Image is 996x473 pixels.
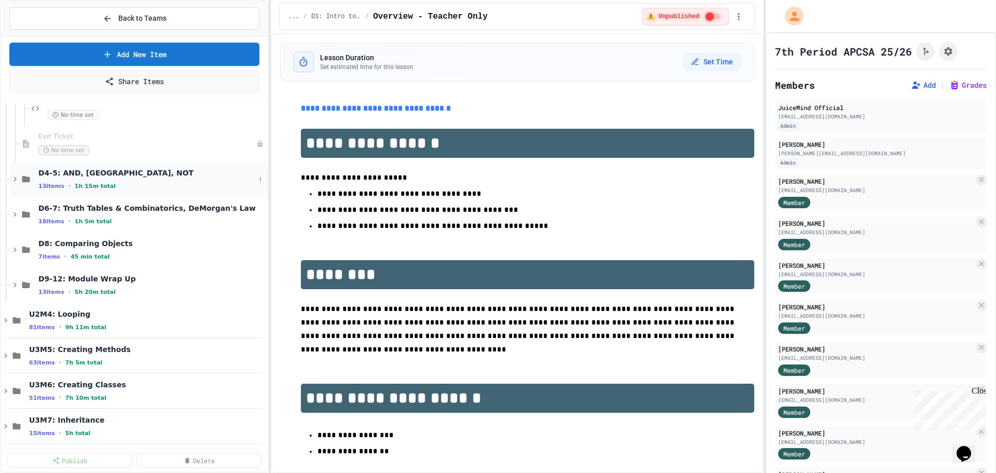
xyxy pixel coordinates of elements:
[320,63,413,71] p: Set estimated time for this lesson
[774,4,806,28] div: My Account
[647,12,699,21] span: ⚠️ Unpublished
[65,359,103,366] span: 7h 5m total
[365,12,369,21] span: /
[778,344,974,354] div: [PERSON_NAME]
[29,430,55,437] span: 15 items
[783,408,805,417] span: Member
[136,453,261,468] a: Delete
[71,253,109,260] span: 45 min total
[778,121,798,130] div: Admin
[75,183,116,190] span: 1h 15m total
[778,140,984,149] div: [PERSON_NAME]
[783,366,805,375] span: Member
[778,103,984,112] div: JuiceMind Official
[9,43,259,66] a: Add New Item
[949,80,987,90] button: Grades
[778,312,974,320] div: [EMAIL_ADDRESS][DOMAIN_NAME]
[38,168,255,178] span: D4-5: AND, [GEOGRAPHIC_DATA], NOT
[778,158,798,167] div: Admin
[783,449,805,458] span: Member
[778,354,974,362] div: [EMAIL_ADDRESS][DOMAIN_NAME]
[778,302,974,312] div: [PERSON_NAME]
[778,271,974,278] div: [EMAIL_ADDRESS][DOMAIN_NAME]
[9,7,259,30] button: Back to Teams
[778,228,974,236] div: [EMAIL_ADDRESS][DOMAIN_NAME]
[373,10,488,23] span: Overview - Teacher Only
[778,186,974,194] div: [EMAIL_ADDRESS][DOMAIN_NAME]
[778,219,974,228] div: [PERSON_NAME]
[311,12,361,21] span: D1: Intro to APCSA
[778,438,974,446] div: [EMAIL_ADDRESS][DOMAIN_NAME]
[75,289,116,295] span: 5h 20m total
[778,428,974,438] div: [PERSON_NAME]
[38,289,64,295] span: 13 items
[38,274,266,283] span: D9-12: Module Wrap Up
[255,174,266,184] button: More options
[778,396,974,404] div: [EMAIL_ADDRESS][DOMAIN_NAME]
[29,345,266,354] span: U3M5: Creating Methods
[38,239,266,248] span: D8: Comparing Objects
[68,217,71,225] span: •
[4,4,72,66] div: Chat with us now!Close
[65,324,106,331] span: 9h 11m total
[783,240,805,249] span: Member
[778,113,984,120] div: [EMAIL_ADDRESS][DOMAIN_NAME]
[65,395,106,401] span: 7h 10m total
[75,218,112,225] span: 1h 5m total
[952,431,986,463] iframe: chat widget
[916,42,935,61] button: Click to see fork details
[68,288,71,296] span: •
[910,386,986,430] iframe: chat widget
[288,12,299,21] span: ...
[320,52,413,63] h3: Lesson Duration
[29,395,55,401] span: 51 items
[38,253,60,260] span: 7 items
[683,52,741,71] button: Set Time
[59,394,61,402] span: •
[29,380,266,389] span: U3M6: Creating Classes
[38,132,256,141] span: Exit Ticket
[783,323,805,333] span: Member
[29,415,266,425] span: U3M7: Inheritance
[778,177,974,186] div: [PERSON_NAME]
[303,12,307,21] span: /
[29,309,266,319] span: U2M4: Looping
[118,13,167,24] span: Back to Teams
[783,281,805,291] span: Member
[778,261,974,270] div: [PERSON_NAME]
[68,182,71,190] span: •
[59,429,61,437] span: •
[29,359,55,366] span: 63 items
[9,70,259,92] a: Share Items
[64,252,66,261] span: •
[783,198,805,207] span: Member
[939,42,958,61] button: Assignment Settings
[778,150,984,157] div: [PERSON_NAME][EMAIL_ADDRESS][DOMAIN_NAME]
[38,183,64,190] span: 13 items
[29,324,55,331] span: 81 items
[775,44,912,59] h1: 7th Period APCSA 25/26
[778,386,974,396] div: [PERSON_NAME]
[59,323,61,331] span: •
[7,453,132,468] a: Publish
[48,110,99,120] span: No time set
[775,78,815,92] h2: Members
[256,140,264,147] div: Unpublished
[38,204,266,213] span: D6-7: Truth Tables & Combinatorics, DeMorgan's Law
[940,79,945,91] span: |
[59,358,61,367] span: •
[38,218,64,225] span: 18 items
[642,8,729,25] div: ⚠️ Students cannot see this content! Click the toggle to publish it and make it visible to your c...
[38,145,89,155] span: No time set
[65,430,91,437] span: 5h total
[911,80,936,90] button: Add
